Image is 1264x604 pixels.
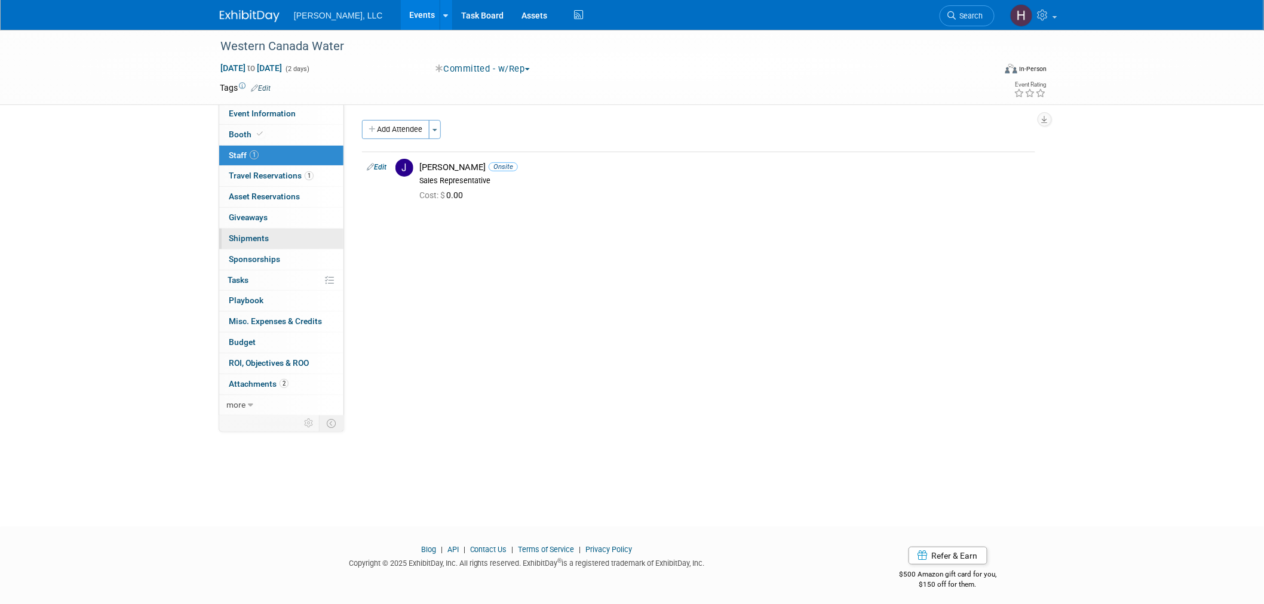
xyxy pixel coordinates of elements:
span: Tasks [228,275,248,285]
span: Misc. Expenses & Credits [229,316,322,326]
span: 2 [280,379,289,388]
span: Event Information [229,109,296,118]
img: J.jpg [395,159,413,177]
td: Personalize Event Tab Strip [299,415,320,431]
a: Refer & Earn [909,547,987,565]
span: Sponsorships [229,254,280,264]
a: Contact Us [470,545,507,554]
a: API [447,545,459,554]
a: Event Information [219,104,343,124]
td: Tags [220,82,271,94]
span: 0.00 [419,190,468,200]
span: | [576,545,584,554]
span: Staff [229,150,259,160]
button: Committed - w/Rep [431,63,535,75]
span: more [226,400,246,409]
a: Booth [219,125,343,145]
a: ROI, Objectives & ROO [219,353,343,374]
sup: ® [558,557,562,564]
a: Privacy Policy [586,545,633,554]
span: Attachments [229,379,289,389]
a: more [219,395,343,415]
button: Add Attendee [362,120,429,139]
img: ExhibitDay [220,10,280,22]
a: Attachments2 [219,374,343,395]
div: Event Rating [1014,82,1047,88]
div: $150 off for them. [852,580,1045,590]
span: | [461,545,468,554]
a: Edit [367,163,386,171]
span: 1 [305,171,314,180]
a: Staff1 [219,146,343,166]
span: Playbook [229,295,263,305]
span: [PERSON_NAME], LLC [294,11,383,20]
a: Travel Reservations1 [219,166,343,186]
td: Toggle Event Tabs [320,415,344,431]
div: Sales Representative [419,176,1030,186]
div: Copyright © 2025 ExhibitDay, Inc. All rights reserved. ExhibitDay is a registered trademark of Ex... [220,555,834,569]
span: (2 days) [284,65,309,73]
a: Blog [421,545,436,554]
i: Booth reservation complete [257,131,263,137]
span: 1 [250,150,259,159]
span: Budget [229,337,256,347]
span: Giveaways [229,212,268,222]
span: Cost: $ [419,190,446,200]
a: Giveaways [219,208,343,228]
span: Asset Reservations [229,192,300,201]
div: In-Person [1019,64,1047,73]
div: [PERSON_NAME] [419,162,1030,173]
span: Shipments [229,233,269,243]
span: Onsite [489,162,518,171]
span: ROI, Objectives & ROO [229,358,309,368]
span: Search [956,11,983,20]
img: Format-Inperson.png [1005,64,1017,73]
a: Budget [219,332,343,353]
span: | [509,545,517,554]
span: Booth [229,130,265,139]
div: $500 Amazon gift card for you, [852,562,1045,589]
span: Travel Reservations [229,171,314,180]
div: Western Canada Water [216,36,977,57]
a: Asset Reservations [219,187,343,207]
img: Hannah Mulholland [1010,4,1033,27]
a: Search [940,5,995,26]
a: Tasks [219,270,343,291]
a: Terms of Service [519,545,575,554]
span: | [438,545,446,554]
span: [DATE] [DATE] [220,63,283,73]
span: to [246,63,257,73]
a: Edit [251,84,271,93]
a: Playbook [219,291,343,311]
a: Misc. Expenses & Credits [219,312,343,332]
a: Sponsorships [219,249,343,270]
a: Shipments [219,229,343,249]
div: Event Format [924,62,1047,80]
